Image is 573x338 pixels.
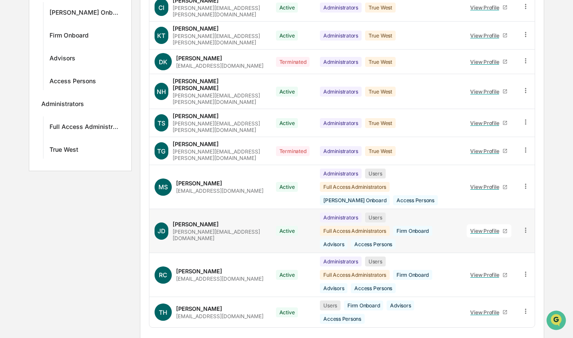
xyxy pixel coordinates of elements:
span: CI [158,4,164,11]
div: True West [50,146,78,156]
div: Active [276,31,298,41]
div: Advisors [320,239,347,249]
div: View Profile [470,88,502,95]
div: Access Persons [351,239,396,249]
div: Active [276,87,298,97]
div: [PERSON_NAME][EMAIL_ADDRESS][PERSON_NAME][DOMAIN_NAME] [173,5,266,18]
div: [PERSON_NAME][EMAIL_ADDRESS][PERSON_NAME][DOMAIN_NAME] [173,148,266,161]
div: Terminated [276,146,310,156]
div: [PERSON_NAME] [173,113,219,119]
div: Active [276,270,298,280]
img: 1746055101610-c473b297-6a78-478c-a979-82029cc54cd1 [9,66,24,81]
div: Firm Onboard [393,270,432,280]
div: [PERSON_NAME][EMAIL_ADDRESS][DOMAIN_NAME] [173,228,266,241]
div: True West [365,31,396,41]
div: View Profile [470,228,502,234]
div: True West [365,3,396,13]
div: [PERSON_NAME] [173,141,219,147]
button: Start new chat [146,69,157,79]
p: How can we help? [9,18,157,32]
div: Access Persons [50,77,96,88]
div: True West [365,118,396,128]
a: View Profile [467,144,511,158]
div: Administrators [320,57,362,67]
div: [PERSON_NAME][EMAIL_ADDRESS][PERSON_NAME][DOMAIN_NAME] [173,33,266,46]
div: Access Persons [351,283,396,293]
div: Full Access Administrators [320,226,390,236]
a: 🗄️Attestations [59,105,110,121]
div: 🔎 [9,126,15,133]
div: True West [365,57,396,67]
div: Administrators [320,169,362,178]
div: [PERSON_NAME] [176,55,222,62]
div: Firm Onboard [393,226,432,236]
div: [PERSON_NAME] [176,305,222,312]
div: Terminated [276,57,310,67]
span: Attestations [71,109,107,117]
div: View Profile [470,184,502,190]
a: View Profile [467,224,511,238]
div: Full Access Administrators [320,182,390,192]
div: [PERSON_NAME] [176,180,222,187]
div: Administrators [320,257,362,266]
div: Access Persons [320,314,365,324]
div: True West [365,87,396,97]
div: [EMAIL_ADDRESS][DOMAIN_NAME] [176,188,263,194]
div: Full Access Administrators [50,123,120,133]
div: [PERSON_NAME] [173,221,219,228]
div: True West [365,146,396,156]
a: 🔎Data Lookup [5,122,58,137]
div: [PERSON_NAME] Onboard [320,195,390,205]
div: Advisors [50,54,75,65]
div: View Profile [470,4,502,11]
div: Full Access Administrators [320,270,390,280]
div: Administrators [320,3,362,13]
div: 🖐️ [9,110,15,116]
a: View Profile [467,116,511,130]
div: Active [276,307,298,317]
div: [PERSON_NAME] [PERSON_NAME] [173,78,266,91]
span: TG [157,147,165,155]
div: Users [365,169,386,178]
div: Active [276,182,298,192]
span: Preclearance [17,109,56,117]
div: Firm Onboard [344,300,383,310]
a: View Profile [467,55,511,69]
div: [PERSON_NAME] [173,25,219,32]
span: Pylon [86,146,104,153]
div: Users [365,213,386,222]
span: MS [158,183,168,191]
div: Access Persons [393,195,438,205]
div: Active [276,3,298,13]
a: View Profile [467,180,511,194]
div: [PERSON_NAME][EMAIL_ADDRESS][PERSON_NAME][DOMAIN_NAME] [173,92,266,105]
div: [PERSON_NAME] [176,268,222,275]
span: Data Lookup [17,125,54,134]
div: 🗄️ [62,110,69,116]
a: View Profile [467,29,511,42]
div: Advisors [387,300,414,310]
div: View Profile [470,309,502,316]
span: RC [159,271,167,279]
span: JD [158,227,165,235]
div: View Profile [470,32,502,39]
div: [PERSON_NAME][EMAIL_ADDRESS][PERSON_NAME][DOMAIN_NAME] [173,120,266,133]
div: [EMAIL_ADDRESS][DOMAIN_NAME] [176,275,263,282]
a: View Profile [467,1,511,14]
iframe: Open customer support [545,310,569,333]
span: TH [159,309,167,316]
div: Advisors [320,283,347,293]
a: Powered byPylon [61,146,104,153]
a: View Profile [467,268,511,282]
a: 🖐️Preclearance [5,105,59,121]
span: KT [157,32,165,39]
div: Administrators [320,87,362,97]
div: View Profile [470,120,502,126]
div: Active [276,226,298,236]
span: DK [159,58,167,66]
div: Administrators [320,31,362,41]
div: Administrators [320,118,362,128]
div: [EMAIL_ADDRESS][DOMAIN_NAME] [176,63,263,69]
